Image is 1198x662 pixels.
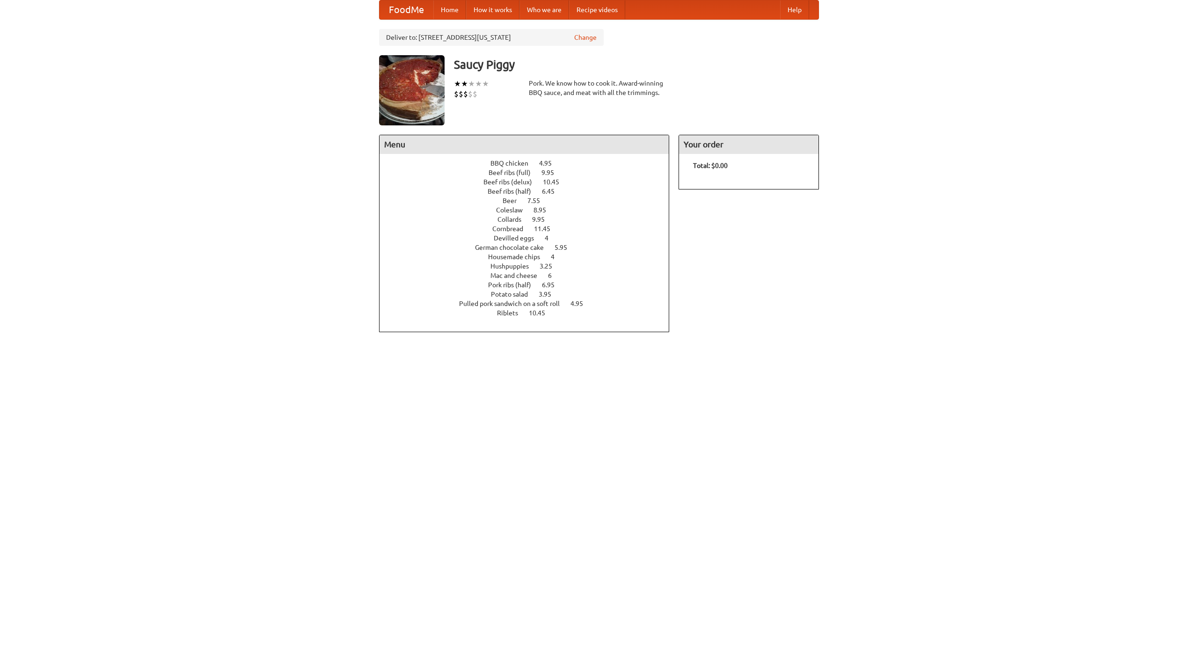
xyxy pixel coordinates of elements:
span: 5.95 [555,244,577,251]
a: FoodMe [380,0,433,19]
a: Beef ribs (half) 6.45 [488,188,572,195]
a: Beef ribs (delux) 10.45 [483,178,577,186]
span: 4.95 [539,160,561,167]
a: Pulled pork sandwich on a soft roll 4.95 [459,300,600,307]
a: Beef ribs (full) 9.95 [489,169,571,176]
span: Cornbread [492,225,533,233]
span: 10.45 [529,309,555,317]
li: ★ [482,79,489,89]
span: Beef ribs (full) [489,169,540,176]
a: Coleslaw 8.95 [496,206,563,214]
li: $ [468,89,473,99]
a: Who we are [519,0,569,19]
li: $ [463,89,468,99]
span: German chocolate cake [475,244,553,251]
span: 9.95 [541,169,563,176]
span: 4.95 [570,300,592,307]
li: ★ [468,79,475,89]
span: Riblets [497,309,527,317]
span: 4 [545,234,558,242]
span: 10.45 [543,178,569,186]
a: How it works [466,0,519,19]
a: Riblets 10.45 [497,309,562,317]
span: 7.55 [527,197,549,204]
span: 9.95 [532,216,554,223]
a: Beer 7.55 [503,197,557,204]
a: Pork ribs (half) 6.95 [488,281,572,289]
a: Devilled eggs 4 [494,234,566,242]
span: 8.95 [533,206,555,214]
span: Hushpuppies [490,262,538,270]
span: Pork ribs (half) [488,281,541,289]
a: Change [574,33,597,42]
span: Mac and cheese [490,272,547,279]
li: ★ [454,79,461,89]
span: 6.45 [542,188,564,195]
span: Beef ribs (half) [488,188,541,195]
li: ★ [475,79,482,89]
h4: Your order [679,135,818,154]
div: Deliver to: [STREET_ADDRESS][US_STATE] [379,29,604,46]
a: Recipe videos [569,0,625,19]
div: Pork. We know how to cook it. Award-winning BBQ sauce, and meat with all the trimmings. [529,79,669,97]
a: Mac and cheese 6 [490,272,569,279]
span: 3.95 [539,291,561,298]
img: angular.jpg [379,55,445,125]
span: BBQ chicken [490,160,538,167]
a: BBQ chicken 4.95 [490,160,569,167]
span: 6.95 [542,281,564,289]
span: 4 [551,253,564,261]
span: Pulled pork sandwich on a soft roll [459,300,569,307]
span: Devilled eggs [494,234,543,242]
a: German chocolate cake 5.95 [475,244,584,251]
a: Potato salad 3.95 [491,291,569,298]
li: ★ [461,79,468,89]
li: $ [459,89,463,99]
span: 6 [548,272,561,279]
a: Housemade chips 4 [488,253,572,261]
span: Housemade chips [488,253,549,261]
h4: Menu [380,135,669,154]
span: 11.45 [534,225,560,233]
a: Collards 9.95 [497,216,562,223]
span: Coleslaw [496,206,532,214]
a: Hushpuppies 3.25 [490,262,570,270]
a: Home [433,0,466,19]
li: $ [454,89,459,99]
span: Beer [503,197,526,204]
h3: Saucy Piggy [454,55,819,74]
span: 3.25 [540,262,562,270]
a: Cornbread 11.45 [492,225,568,233]
a: Help [780,0,809,19]
span: Potato salad [491,291,537,298]
b: Total: $0.00 [693,162,728,169]
span: Beef ribs (delux) [483,178,541,186]
span: Collards [497,216,531,223]
li: $ [473,89,477,99]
